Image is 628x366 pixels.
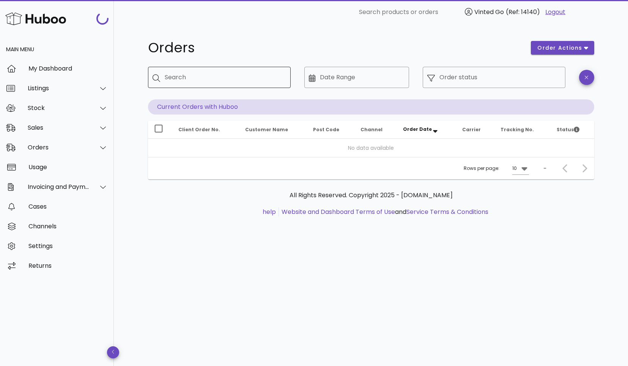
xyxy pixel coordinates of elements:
img: Huboo Logo [5,11,66,27]
div: Sales [28,124,90,131]
div: Orders [28,144,90,151]
span: Carrier [462,126,481,133]
div: Stock [28,104,90,112]
td: No data available [148,139,594,157]
li: and [279,207,488,217]
div: Rows per page: [464,157,529,179]
span: (Ref: 14140) [506,8,540,16]
div: Channels [28,223,108,230]
div: Listings [28,85,90,92]
div: 10 [512,165,517,172]
p: All Rights Reserved. Copyright 2025 - [DOMAIN_NAME] [154,191,588,200]
span: Order Date [403,126,432,132]
span: order actions [537,44,582,52]
th: Carrier [456,121,494,139]
span: Vinted Go [474,8,504,16]
span: Channel [360,126,382,133]
button: order actions [531,41,594,55]
span: Client Order No. [178,126,220,133]
div: My Dashboard [28,65,108,72]
div: Settings [28,242,108,250]
div: Returns [28,262,108,269]
div: Usage [28,163,108,171]
div: Invoicing and Payments [28,183,90,190]
th: Post Code [307,121,354,139]
span: Status [557,126,579,133]
a: Logout [545,8,565,17]
p: Current Orders with Huboo [148,99,594,115]
a: Service Terms & Conditions [406,207,488,216]
a: help [263,207,276,216]
th: Client Order No. [172,121,239,139]
h1: Orders [148,41,522,55]
span: Post Code [313,126,339,133]
th: Order Date: Sorted descending. Activate to remove sorting. [397,121,456,139]
th: Status [551,121,594,139]
span: Customer Name [245,126,288,133]
div: Cases [28,203,108,210]
a: Website and Dashboard Terms of Use [282,207,395,216]
th: Tracking No. [494,121,551,139]
th: Channel [354,121,397,139]
div: 10Rows per page: [512,162,529,174]
th: Customer Name [239,121,307,139]
span: Tracking No. [501,126,534,133]
div: – [543,165,546,172]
